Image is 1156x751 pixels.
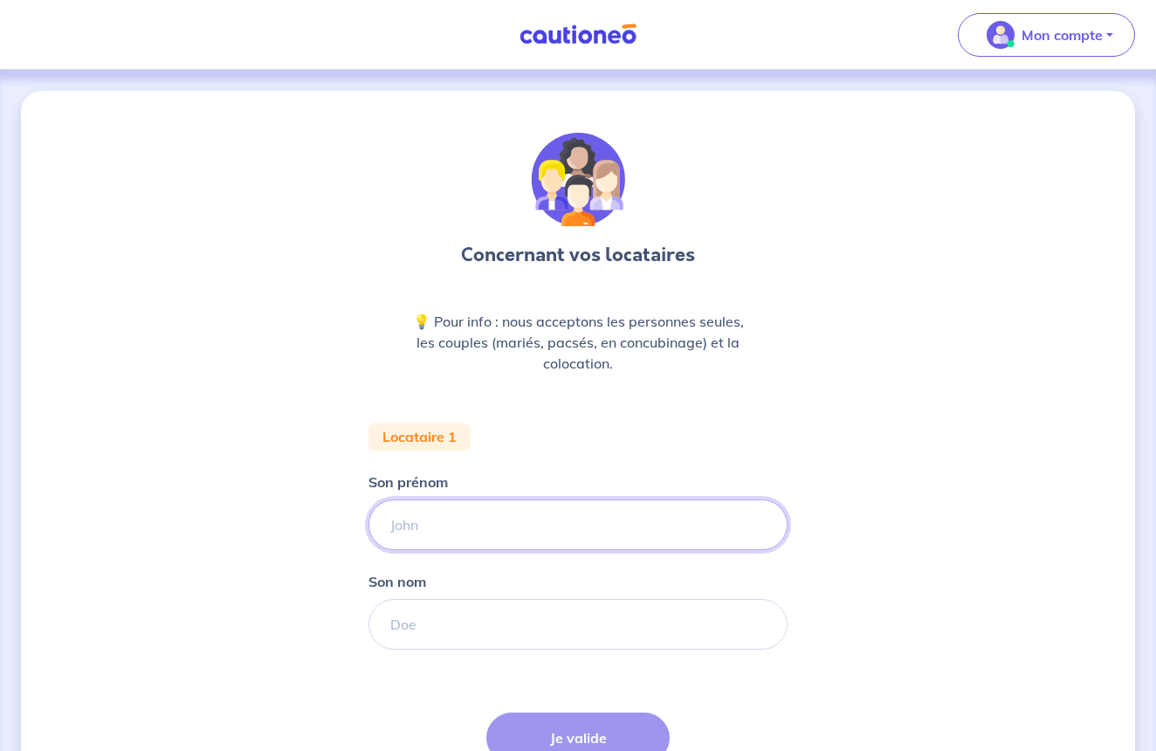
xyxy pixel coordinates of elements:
p: Mon compte [1022,24,1103,45]
img: illu_account_valid_menu.svg [987,21,1015,49]
img: Cautioneo [513,24,643,45]
h3: Concernant vos locataires [461,241,695,269]
p: 💡 Pour info : nous acceptons les personnes seules, les couples (mariés, pacsés, en concubinage) e... [410,311,746,374]
img: illu_tenants.svg [531,133,625,227]
p: Son prénom [368,472,448,493]
div: Locataire 1 [368,423,471,451]
p: Son nom [368,571,426,592]
button: illu_account_valid_menu.svgMon compte [958,13,1135,57]
input: Doe [368,599,788,650]
input: John [368,500,788,550]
